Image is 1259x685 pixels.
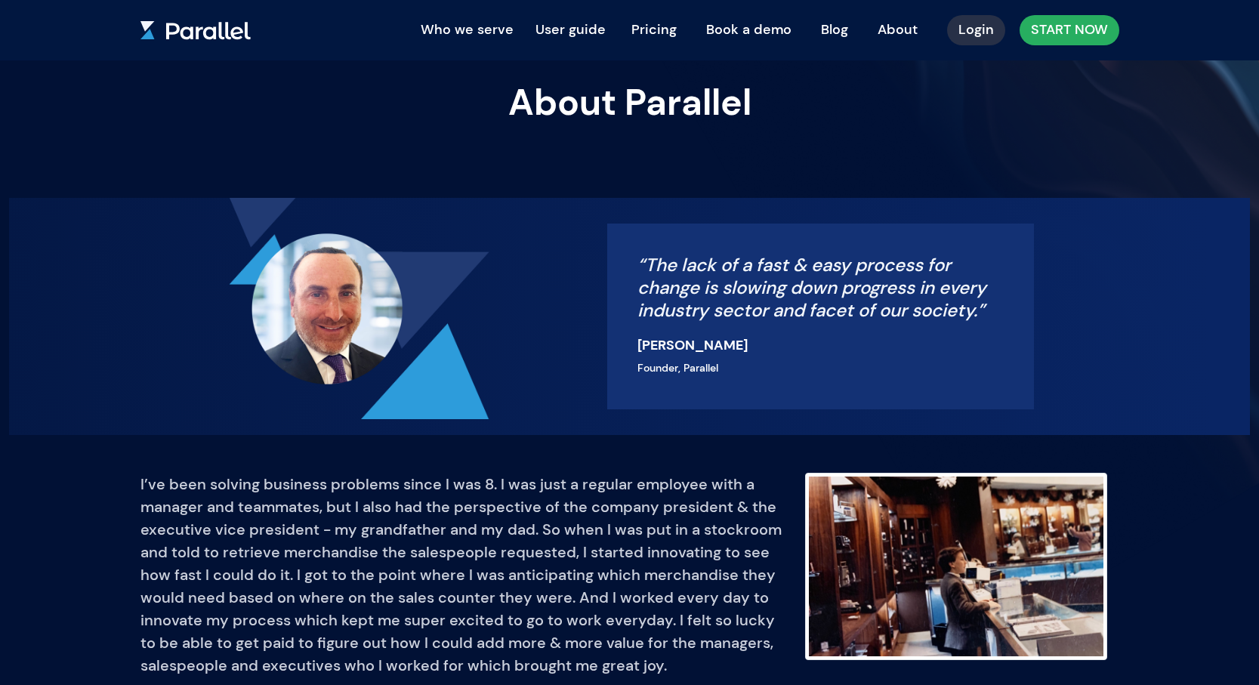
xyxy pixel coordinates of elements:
a: Pricing [620,13,688,46]
a: START NOW [1020,15,1119,45]
h1: About Parallel [366,83,894,122]
h6: Founder, Parallel [637,356,1004,379]
a: Blog [810,13,859,46]
img: parallel.svg [140,21,251,40]
p: I’ve been solving business problems since I was 8. I was just a regular employee with a manager a... [140,473,787,677]
a: Login [947,15,1005,45]
button: User guide [528,15,613,45]
a: Book a demo [695,13,803,46]
a: About [866,13,929,46]
button: Who we serve [413,15,521,45]
p: “The lack of a fast & easy process for change is slowing down progress in every industry sector a... [637,254,1004,322]
img: doug-bell-junior-working.jpeg [805,473,1107,660]
img: usecases_user_two_doug.png [225,198,489,419]
h5: [PERSON_NAME] [637,334,1004,356]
